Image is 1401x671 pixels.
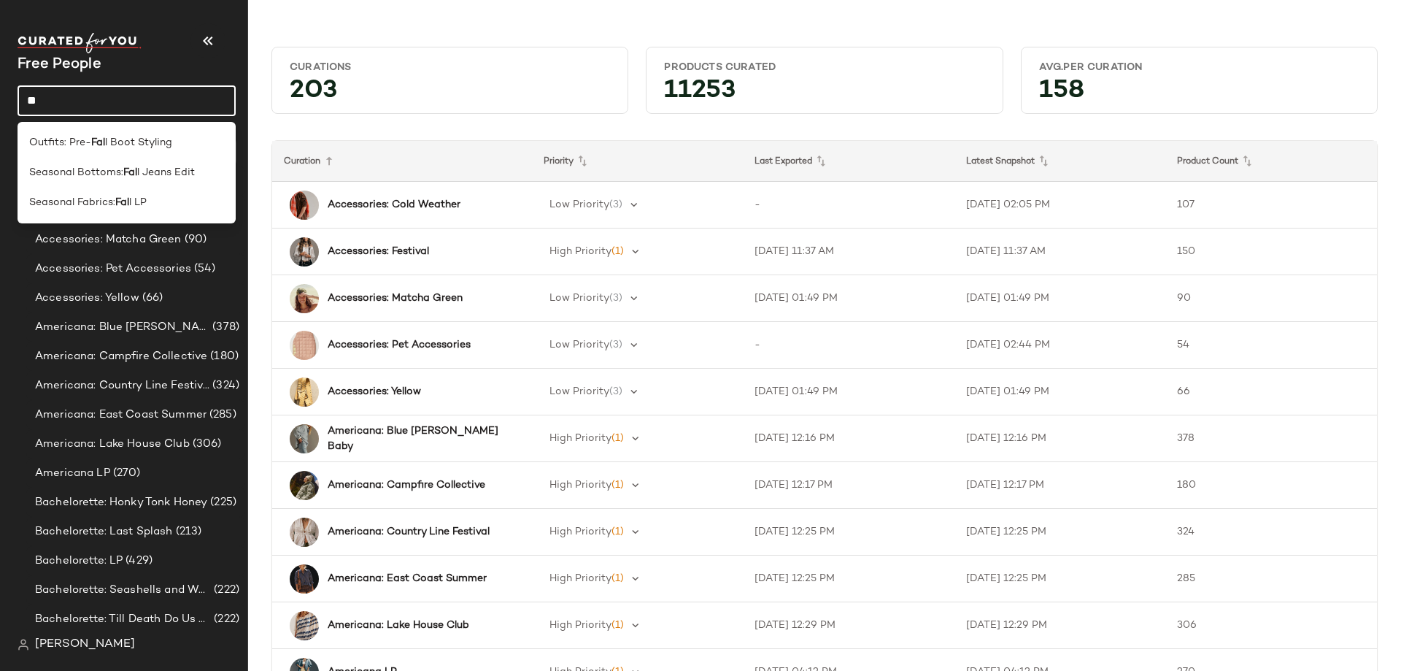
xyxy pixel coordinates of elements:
th: Product Count [1165,141,1377,182]
span: Accessories: Matcha Green [35,231,182,248]
span: (429) [123,553,153,570]
img: 100714385_237_0 [290,471,319,500]
span: Bachelorette: Seashells and Wedding Bells [35,582,211,599]
td: 150 [1165,229,1377,275]
span: (90) [182,231,207,248]
td: - [743,182,954,229]
span: (378) [209,319,239,336]
td: [DATE] 12:25 PM [743,509,954,556]
div: 11253 [652,80,996,107]
b: Americana: Campfire Collective [328,478,485,493]
div: 203 [278,80,622,107]
span: (180) [207,348,239,365]
td: 66 [1165,369,1377,415]
td: [DATE] 12:16 PM [954,415,1166,462]
img: 83674770_024_a [290,611,319,640]
td: [DATE] 11:37 AM [743,229,954,275]
img: svg%3e [18,639,29,651]
b: Accessories: Cold Weather [328,197,460,212]
span: High Priority [549,526,611,537]
th: Priority [532,141,744,182]
b: Americana: Blue [PERSON_NAME] Baby [328,423,506,454]
span: Outfits: Pre- [29,135,91,150]
td: 107 [1165,182,1377,229]
span: (3) [609,293,622,304]
td: 90 [1165,275,1377,322]
img: 92425776_042_0 [290,564,319,594]
b: Accessories: Yellow [328,384,421,399]
td: 180 [1165,462,1377,509]
span: Current Company Name [18,57,101,72]
td: 285 [1165,556,1377,602]
img: 95815080_004_b [290,331,319,360]
td: [DATE] 11:37 AM [954,229,1166,275]
span: Americana: Campfire Collective [35,348,207,365]
span: Low Priority [549,199,609,210]
span: (3) [609,386,622,397]
span: (1) [611,433,624,444]
img: 94919339_072_0 [290,377,319,407]
span: (1) [611,620,624,631]
span: High Priority [549,433,611,444]
span: Low Priority [549,340,609,350]
span: High Priority [549,480,611,491]
span: Americana: Blue [PERSON_NAME] Baby [35,319,209,336]
td: [DATE] 12:17 PM [954,462,1166,509]
span: l Boot Styling [105,135,172,150]
img: 101582724_000_d [290,191,319,220]
span: (213) [173,524,202,540]
img: 93911964_010_0 [290,518,319,547]
td: 54 [1165,322,1377,369]
span: Americana: East Coast Summer [35,407,207,423]
span: (1) [611,526,624,537]
span: Americana: Lake House Club [35,436,190,453]
img: cfy_white_logo.C9jOOHJF.svg [18,33,142,53]
span: (3) [609,199,622,210]
b: Accessories: Pet Accessories [328,337,471,353]
b: Fal [91,135,105,150]
img: 99064768_031_a [290,284,319,313]
td: [DATE] 12:25 PM [954,509,1166,556]
th: Curation [272,141,532,182]
span: l LP [129,195,147,210]
td: - [743,322,954,369]
div: Curations [290,61,610,74]
td: [DATE] 12:29 PM [954,602,1166,649]
span: (270) [110,465,141,482]
img: 101180578_092_f [290,424,319,453]
td: [DATE] 12:16 PM [743,415,954,462]
span: Accessories: Yellow [35,290,139,307]
span: (1) [611,573,624,584]
td: [DATE] 02:44 PM [954,322,1166,369]
div: 158 [1027,80,1371,107]
span: l Jeans Edit [137,165,195,180]
th: Latest Snapshot [954,141,1166,182]
span: (54) [191,261,216,277]
td: [DATE] 02:05 PM [954,182,1166,229]
span: (222) [211,611,239,628]
td: [DATE] 12:29 PM [743,602,954,649]
span: Bachelorette: LP [35,553,123,570]
img: 102430923_048_0 [290,237,319,267]
span: High Priority [549,573,611,584]
th: Last Exported [743,141,954,182]
span: Low Priority [549,386,609,397]
td: [DATE] 12:25 PM [743,556,954,602]
span: (1) [611,480,624,491]
span: Americana LP [35,465,110,482]
span: (225) [207,494,236,511]
span: Americana: Country Line Festival [35,377,209,394]
span: Low Priority [549,293,609,304]
td: [DATE] 01:49 PM [954,369,1166,415]
b: Americana: Country Line Festival [328,524,490,540]
span: Bachelorette: Honky Tonk Honey [35,494,207,511]
span: Bachelorette: Till Death Do Us Party [35,611,211,628]
span: Seasonal Fabrics: [29,195,115,210]
span: (285) [207,407,236,423]
td: 324 [1165,509,1377,556]
span: (1) [611,246,624,257]
div: Avg.per Curation [1039,61,1359,74]
span: High Priority [549,620,611,631]
td: 378 [1165,415,1377,462]
span: (324) [209,377,239,394]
